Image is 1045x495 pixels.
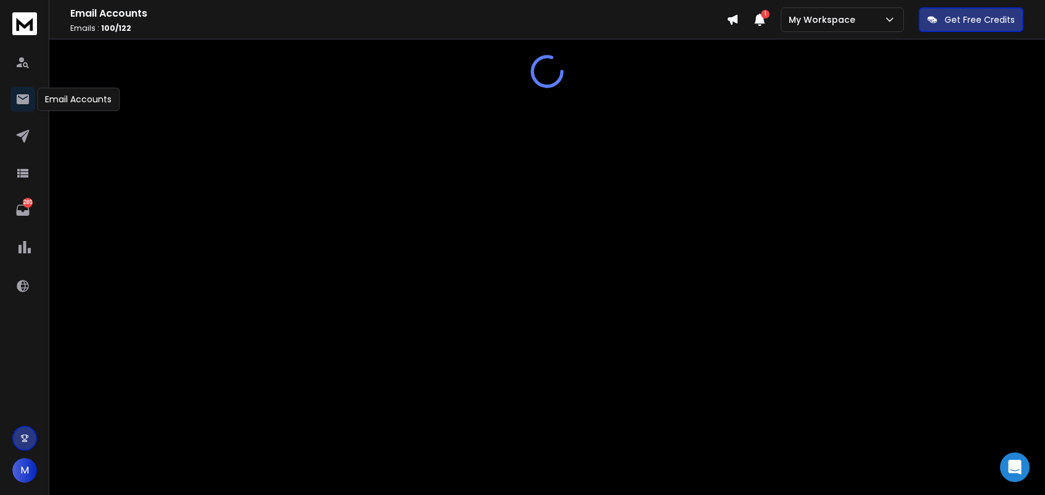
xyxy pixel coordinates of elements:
[12,458,37,483] button: M
[70,23,726,33] p: Emails :
[919,7,1023,32] button: Get Free Credits
[70,6,726,21] h1: Email Accounts
[761,10,770,18] span: 1
[101,23,131,33] span: 100 / 122
[945,14,1015,26] p: Get Free Credits
[789,14,860,26] p: My Workspace
[1000,452,1030,482] div: Open Intercom Messenger
[23,198,33,208] p: 280
[37,88,120,111] div: Email Accounts
[10,198,35,223] a: 280
[12,12,37,35] img: logo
